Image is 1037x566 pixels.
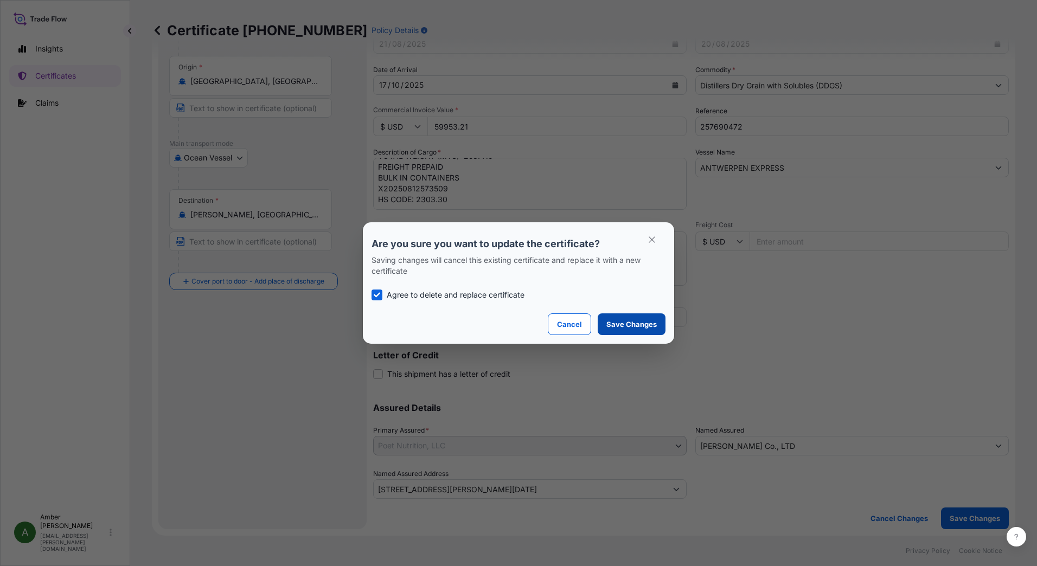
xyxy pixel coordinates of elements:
p: Are you sure you want to update the certificate? [372,237,665,250]
button: Save Changes [598,313,665,335]
button: Cancel [548,313,591,335]
p: Saving changes will cancel this existing certificate and replace it with a new certificate [372,255,665,276]
p: Agree to delete and replace certificate [387,290,524,300]
p: Save Changes [606,319,657,330]
p: Cancel [557,319,582,330]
